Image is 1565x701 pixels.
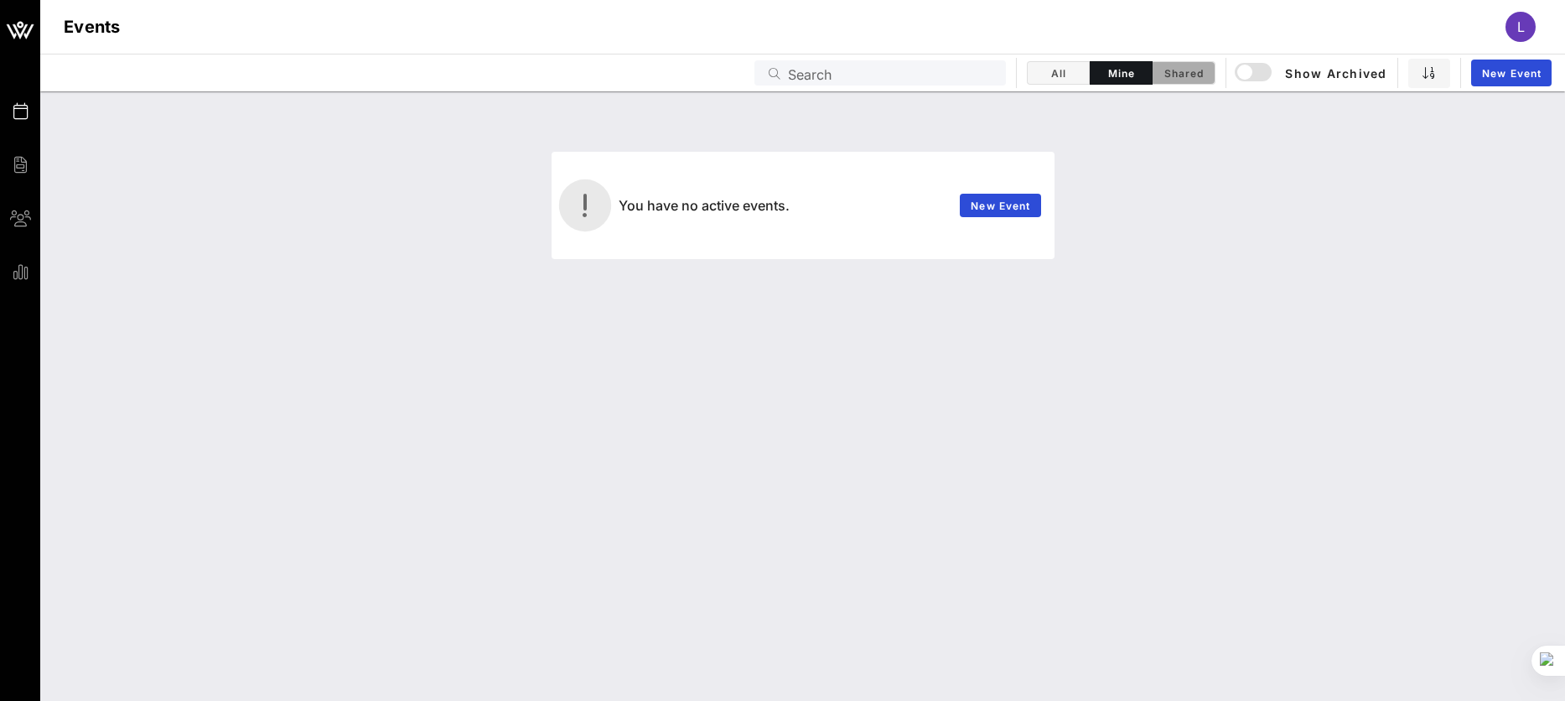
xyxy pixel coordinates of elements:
span: You have no active events. [619,197,790,214]
span: L [1517,18,1525,35]
div: L [1505,12,1536,42]
button: Show Archived [1236,58,1387,88]
a: New Event [960,194,1041,217]
button: All [1027,61,1090,85]
button: Shared [1153,61,1215,85]
span: Shared [1163,67,1205,80]
h1: Events [64,13,121,40]
a: New Event [1471,60,1552,86]
span: New Event [1481,67,1542,80]
span: Mine [1100,67,1142,80]
button: Mine [1090,61,1153,85]
span: Show Archived [1237,63,1386,83]
span: All [1038,67,1079,80]
span: New Event [970,200,1030,212]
